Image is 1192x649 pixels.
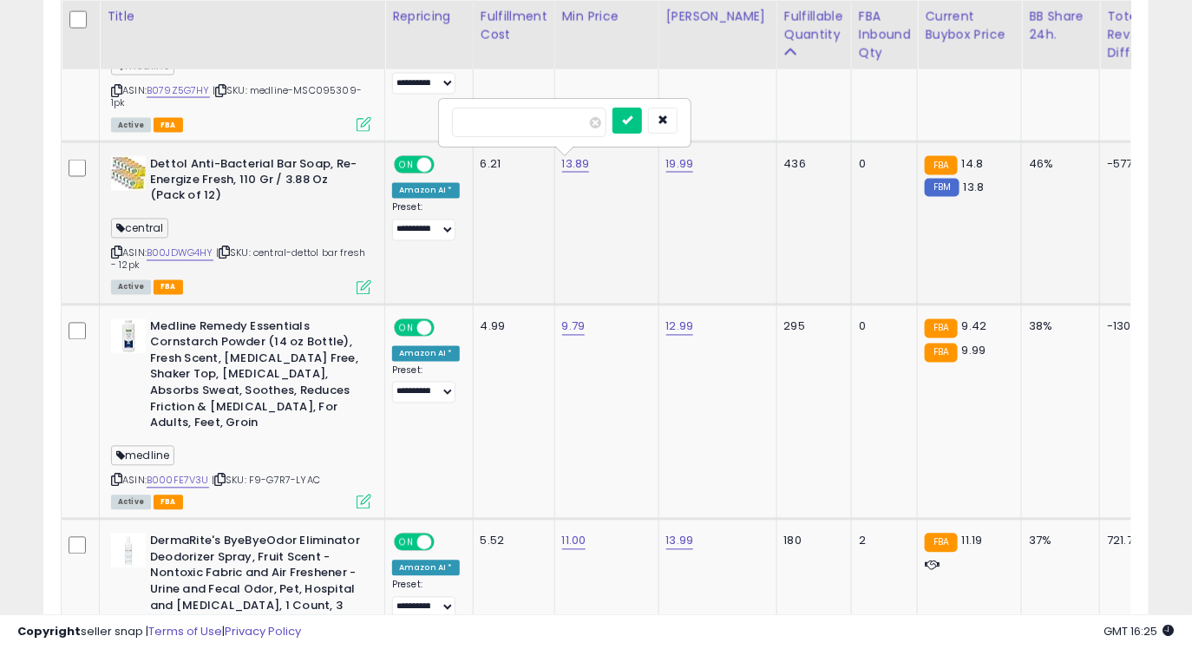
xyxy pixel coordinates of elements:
[432,320,460,335] span: OFF
[392,8,466,26] div: Repricing
[147,83,210,98] a: B079Z5G7HY
[392,183,460,199] div: Amazon AI *
[148,623,222,639] a: Terms of Use
[396,158,417,173] span: ON
[481,156,541,172] div: 6.21
[562,533,586,550] a: 11.00
[784,319,838,335] div: 295
[111,156,146,191] img: 61zz00pSTrL._SL40_.jpg
[432,535,460,550] span: OFF
[925,179,959,197] small: FBM
[147,474,209,488] a: B000FE7V3U
[784,156,838,172] div: 436
[859,534,905,549] div: 2
[111,280,151,295] span: All listings currently available for purchase on Amazon
[111,319,146,354] img: 311MOVoKblL._SL40_.jpg
[859,156,905,172] div: 0
[925,156,957,175] small: FBA
[666,533,694,550] a: 13.99
[962,533,983,549] span: 11.19
[1029,319,1086,335] div: 38%
[111,118,151,133] span: All listings currently available for purchase on Amazon
[962,155,984,172] span: 14.8
[150,319,361,436] b: Medline Remedy Essentials Cornstarch Powder (14 oz Bottle), Fresh Scent, [MEDICAL_DATA] Free, Sha...
[1107,534,1152,549] div: 721.76
[17,623,81,639] strong: Copyright
[150,534,361,634] b: DermaRite's ByeByeOdor Eliminator Deodorizer Spray, Fruit Scent - Nontoxic Fabric and Air Freshen...
[962,318,987,335] span: 9.42
[925,319,957,338] small: FBA
[481,534,541,549] div: 5.52
[925,534,957,553] small: FBA
[666,155,694,173] a: 19.99
[154,118,183,133] span: FBA
[1107,319,1152,335] div: -130.64
[562,318,586,336] a: 9.79
[432,158,460,173] span: OFF
[562,8,652,26] div: Min Price
[925,344,957,363] small: FBA
[962,343,986,359] span: 9.99
[212,474,320,488] span: | SKU: F9-G7R7-LYAC
[111,10,371,130] div: ASIN:
[784,534,838,549] div: 180
[392,56,460,95] div: Preset:
[666,8,770,26] div: [PERSON_NAME]
[1029,8,1092,44] div: BB Share 24h.
[107,8,377,26] div: Title
[562,155,590,173] a: 13.89
[154,280,183,295] span: FBA
[392,346,460,362] div: Amazon AI *
[859,319,905,335] div: 0
[392,560,460,576] div: Amazon AI *
[111,446,174,466] span: medline
[964,180,985,196] span: 13.8
[111,534,146,568] img: 31KbuRJOU6L._SL40_.jpg
[1107,156,1152,172] div: -577.08
[481,8,547,44] div: Fulfillment Cost
[392,580,460,619] div: Preset:
[666,318,694,336] a: 12.99
[392,365,460,404] div: Preset:
[396,535,417,550] span: ON
[481,319,541,335] div: 4.99
[1107,8,1158,62] div: Total Rev. Diff.
[111,495,151,510] span: All listings currently available for purchase on Amazon
[396,320,417,335] span: ON
[17,624,301,640] div: seller snap | |
[111,319,371,508] div: ASIN:
[111,246,365,272] span: | SKU: central-dettol bar fresh - 12pk
[111,83,362,109] span: | SKU: medline-MSC095309-1pk
[1029,156,1086,172] div: 46%
[150,156,361,209] b: Dettol Anti-Bacterial Bar Soap, Re-Energize Fresh, 110 Gr / 3.88 Oz (Pack of 12)
[925,8,1014,44] div: Current Buybox Price
[154,495,183,510] span: FBA
[111,156,371,293] div: ASIN:
[147,246,213,261] a: B00JDWG4HY
[1029,534,1086,549] div: 37%
[859,8,911,62] div: FBA inbound Qty
[225,623,301,639] a: Privacy Policy
[784,8,844,44] div: Fulfillable Quantity
[392,202,460,241] div: Preset:
[111,219,168,239] span: central
[1104,623,1175,639] span: 2025-09-12 16:25 GMT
